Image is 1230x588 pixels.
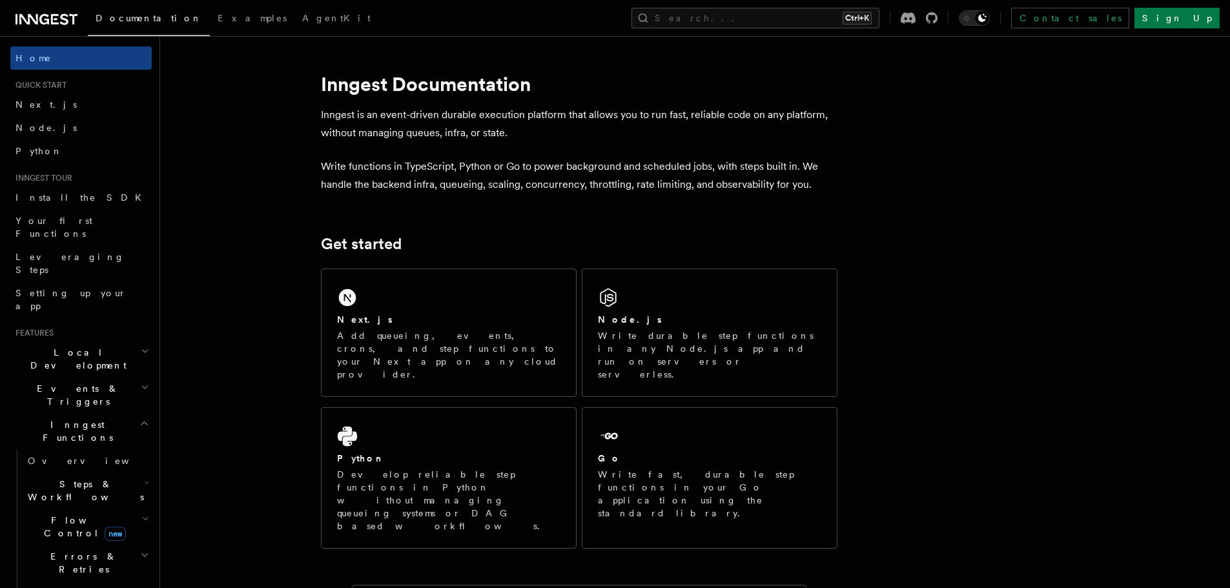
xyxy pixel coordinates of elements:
[321,72,837,96] h1: Inngest Documentation
[15,52,52,65] span: Home
[337,468,560,532] p: Develop reliable step functions in Python without managing queueing systems or DAG based workflows.
[15,192,149,203] span: Install the SDK
[10,139,152,163] a: Python
[10,46,152,70] a: Home
[15,123,77,133] span: Node.js
[631,8,879,28] button: Search...Ctrl+K
[10,173,72,183] span: Inngest tour
[1011,8,1129,28] a: Contact sales
[598,329,821,381] p: Write durable step functions in any Node.js app and run on servers or serverless.
[218,13,287,23] span: Examples
[10,209,152,245] a: Your first Functions
[23,478,144,503] span: Steps & Workflows
[105,527,126,541] span: new
[321,106,837,142] p: Inngest is an event-driven durable execution platform that allows you to run fast, reliable code ...
[321,407,577,549] a: PythonDevelop reliable step functions in Python without managing queueing systems or DAG based wo...
[210,4,294,35] a: Examples
[10,245,152,281] a: Leveraging Steps
[598,468,821,520] p: Write fast, durable step functions in your Go application using the standard library.
[10,341,152,377] button: Local Development
[10,80,67,90] span: Quick start
[15,146,63,156] span: Python
[337,452,385,465] h2: Python
[23,550,140,576] span: Errors & Retries
[959,10,990,26] button: Toggle dark mode
[96,13,202,23] span: Documentation
[10,281,152,318] a: Setting up your app
[23,472,152,509] button: Steps & Workflows
[23,514,142,540] span: Flow Control
[23,449,152,472] a: Overview
[10,186,152,209] a: Install the SDK
[23,509,152,545] button: Flow Controlnew
[294,4,378,35] a: AgentKit
[302,13,371,23] span: AgentKit
[10,382,141,408] span: Events & Triggers
[321,269,577,397] a: Next.jsAdd queueing, events, crons, and step functions to your Next app on any cloud provider.
[10,116,152,139] a: Node.js
[582,407,837,549] a: GoWrite fast, durable step functions in your Go application using the standard library.
[15,252,125,275] span: Leveraging Steps
[10,93,152,116] a: Next.js
[23,545,152,581] button: Errors & Retries
[1134,8,1220,28] a: Sign Up
[15,288,127,311] span: Setting up your app
[10,328,54,338] span: Features
[10,413,152,449] button: Inngest Functions
[10,377,152,413] button: Events & Triggers
[28,456,161,466] span: Overview
[88,4,210,36] a: Documentation
[321,157,837,194] p: Write functions in TypeScript, Python or Go to power background and scheduled jobs, with steps bu...
[582,269,837,397] a: Node.jsWrite durable step functions in any Node.js app and run on servers or serverless.
[337,329,560,381] p: Add queueing, events, crons, and step functions to your Next app on any cloud provider.
[843,12,872,25] kbd: Ctrl+K
[10,346,141,372] span: Local Development
[598,313,662,326] h2: Node.js
[337,313,393,326] h2: Next.js
[598,452,621,465] h2: Go
[321,235,402,253] a: Get started
[15,216,92,239] span: Your first Functions
[10,418,139,444] span: Inngest Functions
[15,99,77,110] span: Next.js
